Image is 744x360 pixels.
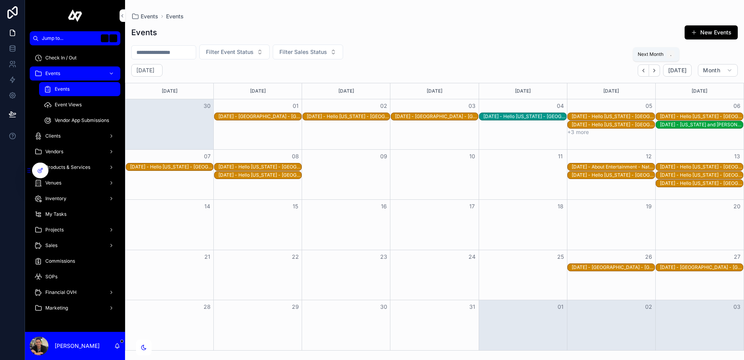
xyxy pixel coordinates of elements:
span: Events [141,13,158,20]
button: 13 [732,152,742,161]
button: 16 [379,202,388,211]
span: Month [703,67,720,74]
span: Inventory [45,195,66,202]
a: Products & Services [30,160,120,174]
button: Month [698,64,738,77]
button: 03 [467,101,477,111]
a: Marketing [30,301,120,315]
span: Clients [45,133,61,139]
div: [DATE] - Hello [US_STATE] - [GEOGRAPHIC_DATA][PERSON_NAME] [GEOGRAPHIC_DATA] - rec0QO2PTt5zVgedW [660,172,743,178]
button: 26 [644,252,653,261]
div: 12/6/2025 - Virginia and Zach Oliver - Orlando - Cypress Grove Estate House - recseKToaPUSU5lWR [660,121,743,128]
div: [DATE] [569,83,654,99]
button: 24 [467,252,477,261]
div: Month View [125,83,744,351]
div: [DATE] - [GEOGRAPHIC_DATA] - [GEOGRAPHIC_DATA] - [GEOGRAPHIC_DATA] - recqCX0RrFtR4G87o [218,113,301,120]
button: 30 [379,302,388,312]
div: [DATE] - Hello [US_STATE] - [GEOGRAPHIC_DATA] - [GEOGRAPHIC_DATA] - [GEOGRAPHIC_DATA] - [GEOGRAPH... [660,164,743,170]
span: My Tasks [45,211,66,217]
div: [DATE] - Hello [US_STATE] - [GEOGRAPHIC_DATA] - [GEOGRAPHIC_DATA] - [GEOGRAPHIC_DATA] - recmN3UhM... [130,164,213,170]
div: [DATE] - [GEOGRAPHIC_DATA] - [GEOGRAPHIC_DATA] - [GEOGRAPHIC_DATA] - recyFnHsFU99iC1Lt [572,264,655,270]
span: SOPs [45,274,57,280]
button: 17 [467,202,477,211]
div: [DATE] [657,83,742,99]
a: Venues [30,176,120,190]
button: 01 [556,302,565,312]
button: 10 [467,152,477,161]
button: 18 [556,202,565,211]
button: 31 [467,302,477,312]
button: 25 [556,252,565,261]
div: [DATE] - Hello [US_STATE] - [GEOGRAPHIC_DATA][PERSON_NAME][GEOGRAPHIC_DATA] - rec4ir84j9dW0nP6v [483,113,566,120]
a: Events [131,13,158,20]
button: 19 [644,202,653,211]
span: Sales [45,242,57,249]
div: 12/2/2025 - Hello Florida - Orlando - JW Marriott Orlando Grande Lakes - rec89hmxadmUz1vGI [307,113,390,120]
div: [DATE] [392,83,477,99]
span: Events [45,70,60,77]
div: 12/3/2025 - LoganMania - Orlando - Kia Center - rec4CQslAQame4Rqe [395,113,478,120]
div: 12/6/2025 - Hello Florida - Orlando - Orange County Convention Center - West Building - rec6YAr8e... [660,113,743,120]
span: . [667,51,674,57]
button: Jump to...K [30,31,120,45]
button: 03 [732,302,742,312]
a: My Tasks [30,207,120,221]
span: Marketing [45,305,68,311]
div: 12/8/2025 - Hello Florida - Orlando - Hyatt Regency - Orlando - rec4czkf7bKmSVM10 [218,163,301,170]
span: Check In / Out [45,55,77,61]
button: 06 [732,101,742,111]
span: Event Views [55,102,82,108]
div: 12/4/2025 - Hello Florida - Orlando - Rosen Shingle Creek - rec4ir84j9dW0nP6v [483,113,566,120]
div: [DATE] - [US_STATE] and [PERSON_NAME] - [GEOGRAPHIC_DATA] - recseKToaPUSU5lWR [660,122,743,128]
button: Select Button [199,45,270,59]
div: 12/27/2025 - LoganMania - Orlando - Kia Center - recTnhIVOcPTp6Q1j [660,264,743,271]
span: Filter Event Status [206,48,254,56]
span: Commissions [45,258,75,264]
button: 23 [379,252,388,261]
button: New Events [685,25,738,39]
button: 15 [291,202,300,211]
div: [DATE] - Hello [US_STATE] - [GEOGRAPHIC_DATA] - [GEOGRAPHIC_DATA] - [GEOGRAPHIC_DATA] - recJlXmWS... [218,172,301,178]
div: 12/12/2025 - Hello Florida - Orlando - - reccD6THwamIBdhER [572,172,655,179]
a: Events [166,13,184,20]
div: 12/1/2025 - LoganMania - Orlando - Kia Center - recqCX0RrFtR4G87o [218,113,301,120]
p: [PERSON_NAME] [55,342,100,350]
button: Back [638,64,649,77]
div: 12/8/2025 - Hello Florida - Orlando - Orange County Convention Center - West Building - recJlXmWS... [218,172,301,179]
a: Event Views [39,98,120,112]
div: [DATE] - Hello [US_STATE] - [GEOGRAPHIC_DATA] - - reccD6THwamIBdhER [572,172,655,178]
div: 12/5/2025 - Hello Florida - Orlando - JW Marriott Orlando Grande Lakes - recwmGrqYlnMVl2JR [572,121,655,128]
a: Commissions [30,254,120,268]
div: [DATE] - Hello [US_STATE] - [GEOGRAPHIC_DATA][PERSON_NAME][GEOGRAPHIC_DATA] - [GEOGRAPHIC_DATA] [572,122,655,128]
div: [DATE] [127,83,212,99]
button: 05 [644,101,653,111]
button: 21 [202,252,212,261]
button: 22 [291,252,300,261]
button: 29 [291,302,300,312]
button: 27 [732,252,742,261]
a: SOPs [30,270,120,284]
div: 12/13/2025 - Hello Florida - Orlando - Rosen Shingle Creek - rec0QO2PTt5zVgedW [660,172,743,179]
div: [DATE] [480,83,566,99]
span: [DATE] [668,67,687,74]
span: Filter Sales Status [279,48,327,56]
button: 08 [291,152,300,161]
div: [DATE] [215,83,300,99]
button: [DATE] [663,64,692,77]
span: Financial OVH [45,289,77,296]
span: Products & Services [45,164,90,170]
div: [DATE] - Hello [US_STATE] - [GEOGRAPHIC_DATA][PERSON_NAME] and Brown Office - recU5EVgmutwfuil7 [572,113,655,120]
a: Financial OVH [30,285,120,299]
div: 12/26/2025 - LoganMania - Orlando - Kia Center - recyFnHsFU99iC1Lt [572,264,655,271]
a: Sales [30,238,120,253]
div: [DATE] - Hello [US_STATE] - [GEOGRAPHIC_DATA][PERSON_NAME] [GEOGRAPHIC_DATA] - [GEOGRAPHIC_DATA] [660,180,743,186]
button: 30 [202,101,212,111]
button: Next [649,64,660,77]
button: 14 [202,202,212,211]
span: Vendors [45,149,63,155]
div: [DATE] - About Entertainment - National - [GEOGRAPHIC_DATA] [GEOGRAPHIC_DATA] - recrc2Cvse99K7FDZ [572,164,655,170]
div: [DATE] [303,83,389,99]
a: Clients [30,129,120,143]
